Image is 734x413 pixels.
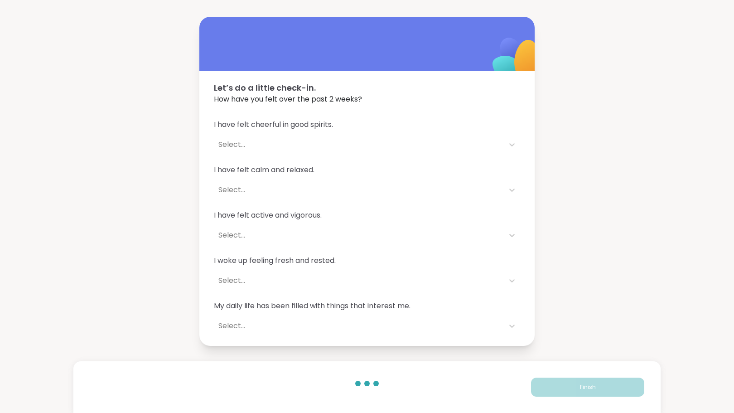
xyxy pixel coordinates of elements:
div: Select... [218,275,499,286]
span: I have felt active and vigorous. [214,210,520,221]
img: ShareWell Logomark [471,14,561,104]
button: Finish [531,378,644,397]
span: I woke up feeling fresh and rested. [214,255,520,266]
div: Select... [218,139,499,150]
span: I have felt calm and relaxed. [214,165,520,175]
span: My daily life has been filled with things that interest me. [214,301,520,311]
span: Finish [580,383,596,391]
div: Select... [218,230,499,241]
span: Let’s do a little check-in. [214,82,520,94]
span: How have you felt over the past 2 weeks? [214,94,520,105]
div: Select... [218,321,499,331]
div: Select... [218,185,499,195]
span: I have felt cheerful in good spirits. [214,119,520,130]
